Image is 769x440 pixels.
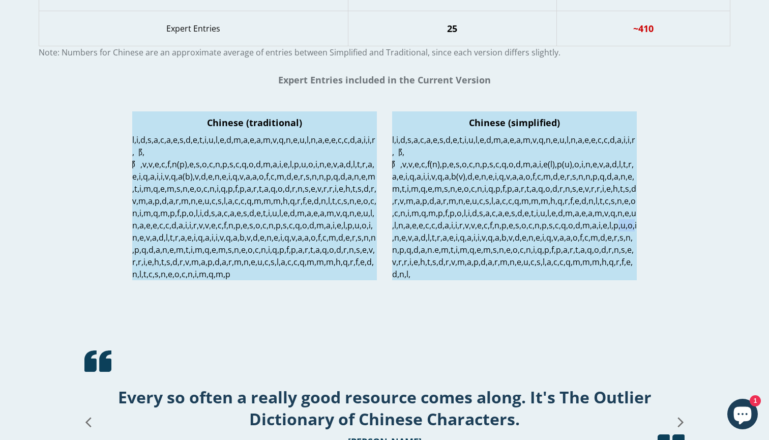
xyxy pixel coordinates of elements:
span: 25 [447,22,457,35]
inbox-online-store-chat: Shopify online store chat [724,399,761,432]
h1: Chinese (traditional) [132,116,377,129]
span: ~410 [633,22,654,35]
p: l,i,d,s,a,c,a,e,s,d,e,t,i,u,l,e,d,m,a,e,a,m,v,q,n,e,u,l,n,a,e,e,c,c,d,a,i,i,r,⻏,⻖,v,v,e,c,f,n(p),... [132,134,377,280]
h1: Every so often a really good resource comes along. It's The Outlier Dictionary of Chinese Charact... [97,386,672,430]
p: l,i,d,s,a,c,a,e,s,d,e,t,i,u,l,e,d,m,a,e,a,m,v,q,n,e,u,l,n,a,e,e,c,c,d,a,i,i,r,⻏,⻖,v,v,e,c,f(n),p,... [392,134,637,280]
span: Note: Numbers for Chinese are an approximate average of entries between Simplified and Traditiona... [39,47,560,58]
span: Expert Entries [166,23,220,34]
h1: Chinese (simplified) [392,116,637,129]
